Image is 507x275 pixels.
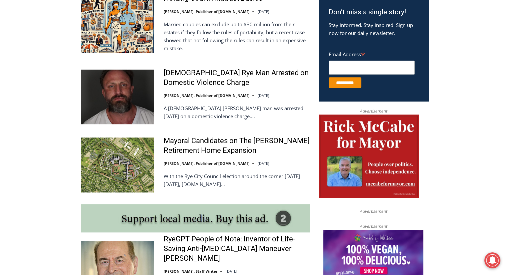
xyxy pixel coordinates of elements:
[353,208,394,214] span: Advertisement
[329,7,418,18] h3: Don’t miss a single story!
[164,136,310,155] a: Mayoral Candidates on The [PERSON_NAME] Retirement Home Expansion
[81,70,154,124] img: 42 Year Old Rye Man Arrested on Domestic Violence Charge
[164,161,250,166] a: [PERSON_NAME], Publisher of [DOMAIN_NAME]
[164,234,310,263] a: RyeGPT People of Note: Inventor of Life-Saving Anti-[MEDICAL_DATA] Maneuver [PERSON_NAME]
[164,9,250,14] a: [PERSON_NAME], Publisher of [DOMAIN_NAME]
[329,21,418,37] p: Stay informed. Stay inspired. Sign up now for our daily newsletter.
[81,204,310,232] img: support local media, buy this ad
[160,65,323,83] a: Intern @ [DOMAIN_NAME]
[164,93,250,98] a: [PERSON_NAME], Publisher of [DOMAIN_NAME]
[319,115,419,198] img: McCabe for Mayor
[164,20,310,52] p: Married couples can exclude up to $30 million from their estates if they follow the rules of port...
[258,93,269,98] time: [DATE]
[174,66,309,81] span: Intern @ [DOMAIN_NAME]
[258,161,269,166] time: [DATE]
[353,108,394,114] span: Advertisement
[164,172,310,188] p: With the Rye City Council election around the corner [DATE][DATE], [DOMAIN_NAME]…
[164,269,218,274] a: [PERSON_NAME], Staff Writer
[168,0,315,65] div: "The first chef I interviewed talked about coming to [GEOGRAPHIC_DATA] from [GEOGRAPHIC_DATA] in ...
[81,137,154,192] img: Mayoral Candidates on The Osborn Retirement Home Expansion
[258,9,269,14] time: [DATE]
[164,104,310,120] p: A [DEMOGRAPHIC_DATA] [PERSON_NAME] man was arrested [DATE] on a domestic violence charge….
[353,223,394,229] span: Advertisement
[226,269,237,274] time: [DATE]
[164,68,310,87] a: [DEMOGRAPHIC_DATA] Rye Man Arrested on Domestic Violence Charge
[329,48,415,60] label: Email Address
